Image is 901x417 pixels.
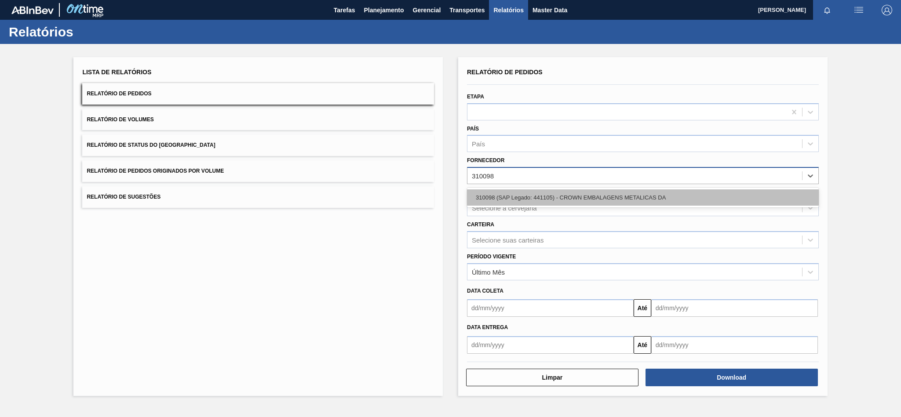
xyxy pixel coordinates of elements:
span: Relatório de Volumes [87,116,153,123]
span: Lista de Relatórios [82,69,151,76]
span: Data Entrega [467,324,508,330]
label: Fornecedor [467,157,504,163]
div: Selecione a cervejaria [472,204,537,211]
button: Relatório de Volumes [82,109,434,131]
button: Limpar [466,369,638,386]
div: País [472,140,485,148]
span: Transportes [449,5,485,15]
span: Tarefas [334,5,355,15]
label: Etapa [467,94,484,100]
img: Logout [882,5,892,15]
div: 310098 (SAP Legado: 441105) - CROWN EMBALAGENS METALICAS DA [467,189,819,206]
span: Relatório de Pedidos [87,91,151,97]
div: Último Mês [472,268,505,276]
img: TNhmsLtSVTkK8tSr43FrP2fwEKptu5GPRR3wAAAABJRU5ErkJggg== [11,6,54,14]
button: Relatório de Sugestões [82,186,434,208]
span: Master Data [533,5,567,15]
input: dd/mm/yyyy [467,336,634,354]
span: Gerencial [413,5,441,15]
button: Até [634,299,651,317]
button: Relatório de Status do [GEOGRAPHIC_DATA] [82,134,434,156]
span: Relatórios [493,5,523,15]
button: Até [634,336,651,354]
button: Relatório de Pedidos Originados por Volume [82,160,434,182]
span: Relatório de Sugestões [87,194,161,200]
span: Relatório de Pedidos [467,69,543,76]
label: Carteira [467,221,494,228]
span: Planejamento [364,5,404,15]
input: dd/mm/yyyy [651,299,818,317]
h1: Relatórios [9,27,165,37]
span: Relatório de Status do [GEOGRAPHIC_DATA] [87,142,215,148]
span: Relatório de Pedidos Originados por Volume [87,168,224,174]
span: Data coleta [467,288,503,294]
label: País [467,126,479,132]
button: Relatório de Pedidos [82,83,434,105]
button: Download [646,369,818,386]
div: Selecione suas carteiras [472,236,544,243]
button: Notificações [813,4,841,16]
img: userActions [854,5,864,15]
input: dd/mm/yyyy [651,336,818,354]
input: dd/mm/yyyy [467,299,634,317]
label: Período Vigente [467,254,516,260]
